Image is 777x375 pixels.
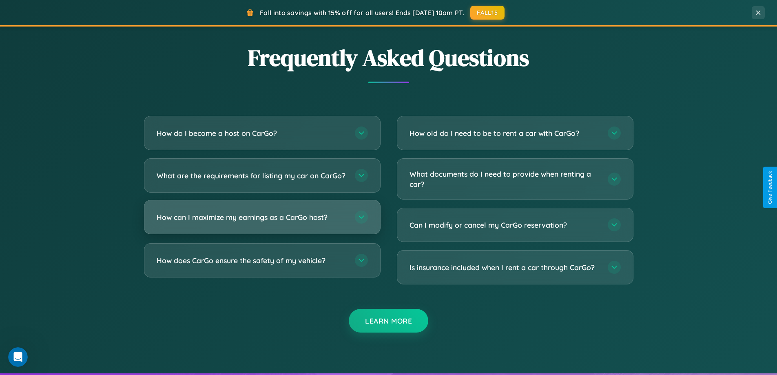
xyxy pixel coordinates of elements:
[410,128,600,138] h3: How old do I need to be to rent a car with CarGo?
[470,6,505,20] button: FALL15
[260,9,464,17] span: Fall into savings with 15% off for all users! Ends [DATE] 10am PT.
[410,262,600,273] h3: Is insurance included when I rent a car through CarGo?
[8,347,28,367] iframe: Intercom live chat
[410,169,600,189] h3: What documents do I need to provide when renting a car?
[349,309,428,333] button: Learn More
[157,255,347,266] h3: How does CarGo ensure the safety of my vehicle?
[767,171,773,204] div: Give Feedback
[157,212,347,222] h3: How can I maximize my earnings as a CarGo host?
[157,171,347,181] h3: What are the requirements for listing my car on CarGo?
[144,42,633,73] h2: Frequently Asked Questions
[157,128,347,138] h3: How do I become a host on CarGo?
[410,220,600,230] h3: Can I modify or cancel my CarGo reservation?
